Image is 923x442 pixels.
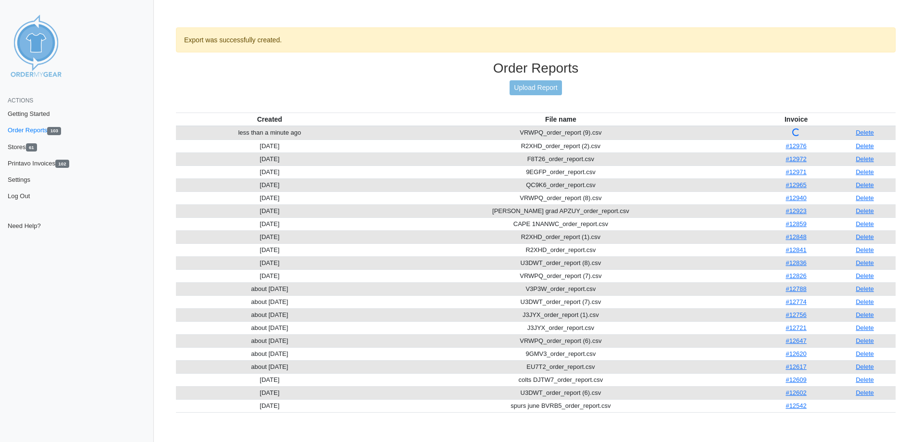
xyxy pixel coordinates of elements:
td: 9GMV3_order_report.csv [363,347,759,360]
td: [DATE] [176,243,363,256]
td: VRWPQ_order_report (8).csv [363,191,759,204]
a: Upload Report [510,80,561,95]
td: F8T26_order_report.csv [363,152,759,165]
a: Delete [856,389,874,396]
a: #12940 [786,194,806,202]
td: about [DATE] [176,347,363,360]
td: [DATE] [176,386,363,399]
td: R2XHD_order_report.csv [363,243,759,256]
td: [DATE] [176,269,363,282]
td: EU7T2_order_report.csv [363,360,759,373]
td: about [DATE] [176,360,363,373]
a: #12609 [786,376,806,383]
a: Delete [856,142,874,150]
td: V3P3W_order_report.csv [363,282,759,295]
a: #12647 [786,337,806,344]
td: 9EGFP_order_report.csv [363,165,759,178]
td: colts DJTW7_order_report.csv [363,373,759,386]
a: #12826 [786,272,806,279]
a: Delete [856,311,874,318]
a: Delete [856,285,874,292]
td: about [DATE] [176,334,363,347]
span: 61 [26,143,37,152]
td: [DATE] [176,230,363,243]
td: CAPE 1NANWC_order_report.csv [363,217,759,230]
td: about [DATE] [176,308,363,321]
a: #12965 [786,181,806,189]
a: Delete [856,207,874,215]
a: Delete [856,363,874,370]
a: Delete [856,272,874,279]
th: Created [176,113,363,126]
td: J3JYX_order_report (1).csv [363,308,759,321]
td: about [DATE] [176,282,363,295]
a: #12841 [786,246,806,253]
td: [DATE] [176,217,363,230]
a: #12971 [786,168,806,176]
td: [DATE] [176,256,363,269]
td: U3DWT_order_report (6).csv [363,386,759,399]
a: Delete [856,168,874,176]
a: Delete [856,376,874,383]
td: less than a minute ago [176,126,363,140]
a: #12859 [786,220,806,227]
td: [DATE] [176,373,363,386]
th: File name [363,113,759,126]
td: VRWPQ_order_report (9).csv [363,126,759,140]
a: Delete [856,259,874,266]
a: Delete [856,129,874,136]
a: #12774 [786,298,806,305]
div: Export was successfully created. [176,27,896,52]
a: #12602 [786,389,806,396]
td: U3DWT_order_report (8).csv [363,256,759,269]
td: VRWPQ_order_report (6).csv [363,334,759,347]
a: #12836 [786,259,806,266]
h3: Order Reports [176,60,896,76]
a: #12721 [786,324,806,331]
a: Delete [856,324,874,331]
td: about [DATE] [176,295,363,308]
a: Delete [856,298,874,305]
a: Delete [856,337,874,344]
a: #12756 [786,311,806,318]
th: Invoice [758,113,834,126]
a: #12620 [786,350,806,357]
a: #12617 [786,363,806,370]
td: VRWPQ_order_report (7).csv [363,269,759,282]
a: #12976 [786,142,806,150]
td: about [DATE] [176,321,363,334]
a: Delete [856,181,874,189]
a: Delete [856,155,874,163]
span: Actions [8,97,33,104]
td: U3DWT_order_report (7).csv [363,295,759,308]
a: Delete [856,220,874,227]
td: QC9K6_order_report.csv [363,178,759,191]
a: #12972 [786,155,806,163]
a: #12542 [786,402,806,409]
td: [DATE] [176,204,363,217]
td: [DATE] [176,139,363,152]
a: Delete [856,246,874,253]
td: R2XHD_order_report (1).csv [363,230,759,243]
td: [DATE] [176,191,363,204]
td: R2XHD_order_report (2).csv [363,139,759,152]
a: Delete [856,350,874,357]
td: [DATE] [176,178,363,191]
a: Delete [856,194,874,202]
a: #12848 [786,233,806,240]
span: 102 [55,160,69,168]
td: [PERSON_NAME] grad APZUY_order_report.csv [363,204,759,217]
td: [DATE] [176,165,363,178]
a: #12788 [786,285,806,292]
td: J3JYX_order_report.csv [363,321,759,334]
td: [DATE] [176,399,363,412]
td: spurs june BVRB5_order_report.csv [363,399,759,412]
a: #12923 [786,207,806,215]
span: 103 [47,127,61,135]
td: [DATE] [176,152,363,165]
a: Delete [856,233,874,240]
